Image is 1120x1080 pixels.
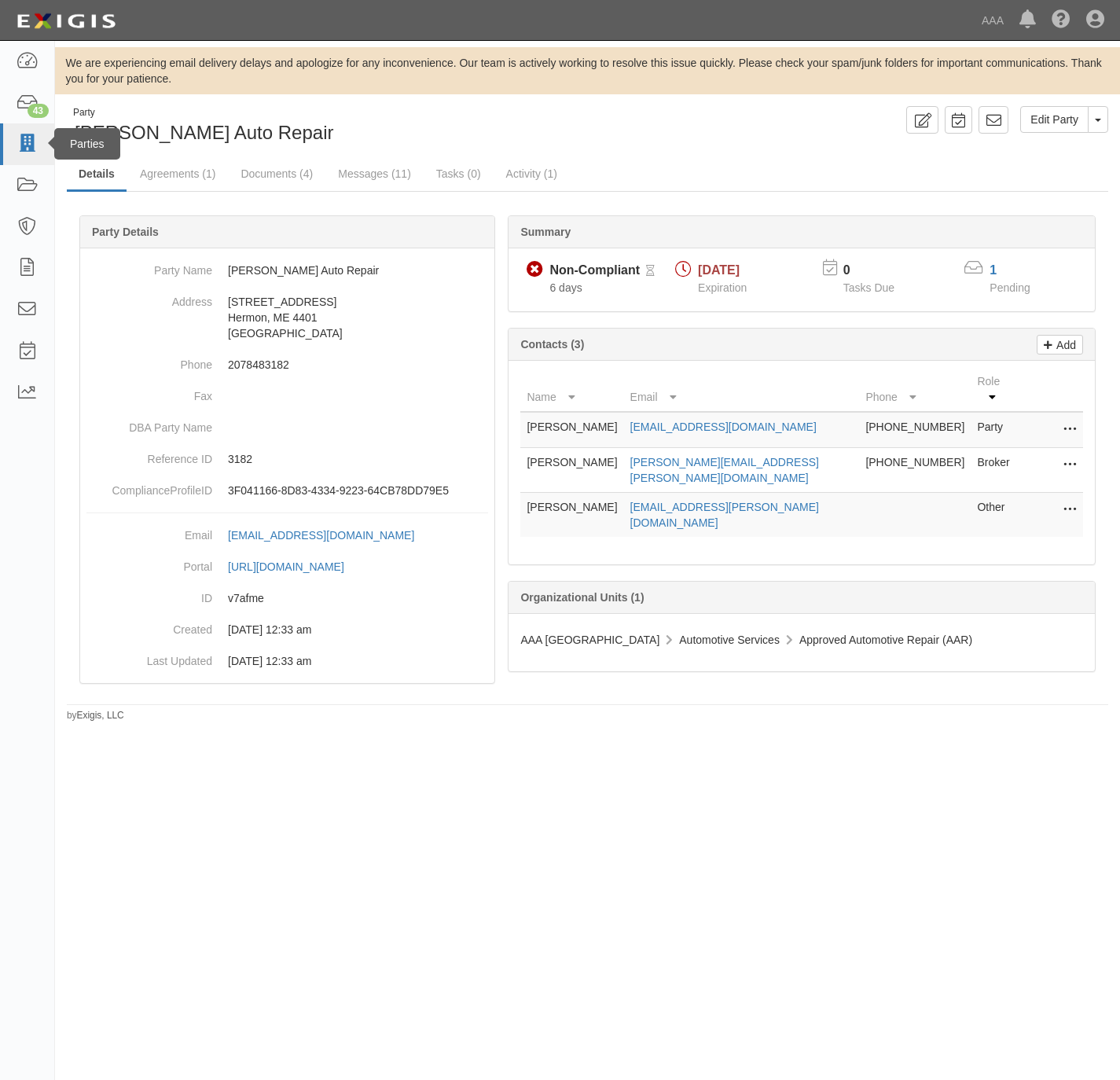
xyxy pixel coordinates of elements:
[646,266,655,277] i: Pending Review
[520,448,623,493] td: [PERSON_NAME]
[843,281,894,294] span: Tasks Due
[12,7,120,35] img: logo-5460c22ac91f19d4615b14bd174203de0afe785f0fc80cf4dbbc73dc1793850b.png
[77,710,124,721] a: Exigis, LLC
[1052,11,1070,30] i: Help Center - Complianz
[86,614,212,637] dt: Created
[54,128,120,160] div: Parties
[971,493,1020,538] td: Other
[520,226,571,238] b: Summary
[86,286,488,349] dd: [STREET_ADDRESS] Hermon, ME 4401 [GEOGRAPHIC_DATA]
[86,520,212,543] dt: Email
[28,104,49,118] div: 43
[624,367,860,412] th: Email
[86,349,488,380] dd: 2078483182
[67,106,576,146] div: Kontio's Auto Repair
[86,349,212,373] dt: Phone
[520,338,584,351] b: Contacts (3)
[86,614,488,645] dd: 03/10/2023 12:33 am
[549,281,582,294] span: Since 08/07/2025
[520,412,623,448] td: [PERSON_NAME]
[520,493,623,538] td: [PERSON_NAME]
[494,158,569,189] a: Activity (1)
[630,456,819,484] a: [PERSON_NAME][EMAIL_ADDRESS][PERSON_NAME][DOMAIN_NAME]
[424,158,493,189] a: Tasks (0)
[228,529,431,542] a: [EMAIL_ADDRESS][DOMAIN_NAME]
[859,367,971,412] th: Phone
[527,262,543,278] i: Non-Compliant
[228,560,362,573] a: [URL][DOMAIN_NAME]
[128,158,227,189] a: Agreements (1)
[974,5,1012,36] a: AAA
[73,106,333,119] div: Party
[520,634,659,646] span: AAA [GEOGRAPHIC_DATA]
[86,645,488,677] dd: 03/10/2023 12:33 am
[630,501,819,529] a: [EMAIL_ADDRESS][PERSON_NAME][DOMAIN_NAME]
[520,367,623,412] th: Name
[67,158,127,192] a: Details
[679,634,780,646] span: Automotive Services
[86,443,212,467] dt: Reference ID
[86,582,488,614] dd: v7afme
[67,709,124,722] small: by
[228,483,488,498] p: 3F041166-8D83-4334-9223-64CB78DD79E5
[86,255,212,278] dt: Party Name
[75,122,333,143] span: [PERSON_NAME] Auto Repair
[86,645,212,669] dt: Last Updated
[326,158,423,189] a: Messages (11)
[86,475,212,498] dt: ComplianceProfileID
[698,263,740,277] span: [DATE]
[229,158,325,189] a: Documents (4)
[1052,336,1076,354] p: Add
[843,262,914,280] p: 0
[630,421,817,433] a: [EMAIL_ADDRESS][DOMAIN_NAME]
[990,281,1030,294] span: Pending
[86,412,212,435] dt: DBA Party Name
[1037,335,1083,354] a: Add
[971,412,1020,448] td: Party
[228,527,414,543] div: [EMAIL_ADDRESS][DOMAIN_NAME]
[799,634,972,646] span: Approved Automotive Repair (AAR)
[86,551,212,575] dt: Portal
[1020,106,1089,133] a: Edit Party
[971,448,1020,493] td: Broker
[228,451,488,467] p: 3182
[859,412,971,448] td: [PHONE_NUMBER]
[86,255,488,286] dd: [PERSON_NAME] Auto Repair
[86,380,212,404] dt: Fax
[92,226,159,238] b: Party Details
[86,286,212,310] dt: Address
[520,591,644,604] b: Organizational Units (1)
[55,55,1120,86] div: We are experiencing email delivery delays and apologize for any inconvenience. Our team is active...
[698,281,747,294] span: Expiration
[549,262,640,280] div: Non-Compliant
[86,582,212,606] dt: ID
[971,367,1020,412] th: Role
[859,448,971,493] td: [PHONE_NUMBER]
[990,263,997,277] a: 1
